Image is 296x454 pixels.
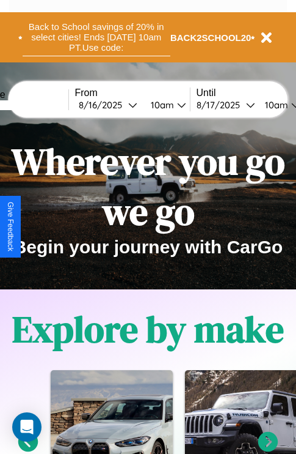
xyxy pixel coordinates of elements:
[12,412,42,442] div: Open Intercom Messenger
[79,99,128,111] div: 8 / 16 / 2025
[145,99,177,111] div: 10am
[23,18,170,56] button: Back to School savings of 20% in select cities! Ends [DATE] 10am PT.Use code:
[170,32,251,43] b: BACK2SCHOOL20
[75,87,190,99] label: From
[259,99,291,111] div: 10am
[197,99,246,111] div: 8 / 17 / 2025
[6,202,15,251] div: Give Feedback
[12,304,284,354] h1: Explore by make
[75,99,141,111] button: 8/16/2025
[141,99,190,111] button: 10am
